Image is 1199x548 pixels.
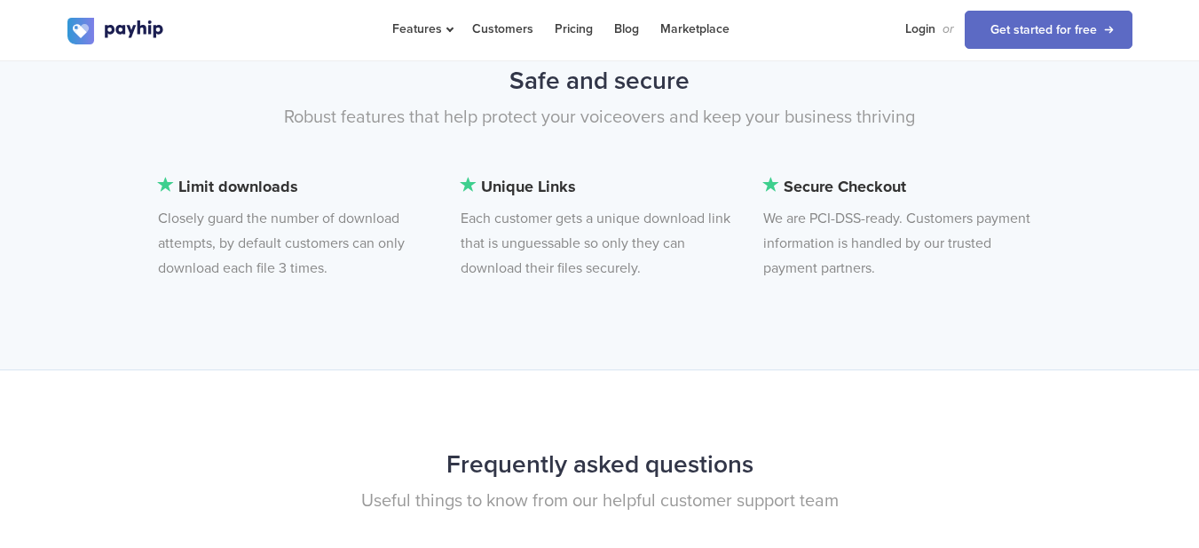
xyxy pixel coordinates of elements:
img: logo.svg [67,18,165,44]
a: Get started for free [965,11,1132,49]
p: Useful things to know from our helpful customer support team [67,488,1132,513]
p: Robust features that help protect your voiceovers and keep your business thriving [67,105,1132,130]
h2: Safe and secure [67,58,1132,105]
li: Each customer gets a unique download link that is unguessable so only they can download their fil... [461,174,734,281]
b: Limit downloads [158,174,431,199]
b: Unique Links [461,174,734,199]
li: Closely guard the number of download attempts, by default customers can only download each file 3... [158,174,431,281]
h2: Frequently asked questions [67,441,1132,488]
span: Features [392,21,451,36]
b: Secure Checkout [763,174,1037,199]
li: We are PCI-DSS-ready. Customers payment information is handled by our trusted payment partners. [763,174,1037,281]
